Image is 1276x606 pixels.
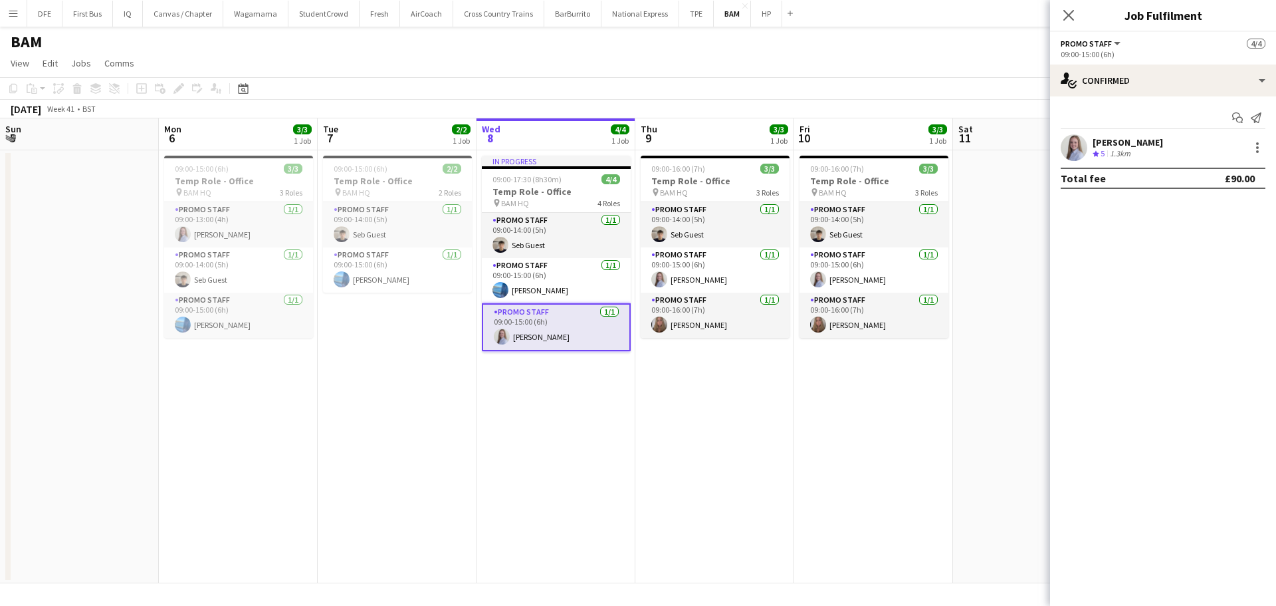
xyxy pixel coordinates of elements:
span: 7 [321,130,338,146]
span: 3 Roles [915,188,938,198]
button: Fresh [360,1,400,27]
button: First Bus [62,1,113,27]
a: View [5,55,35,72]
app-job-card: 09:00-16:00 (7h)3/3Temp Role - Office BAM HQ3 RolesPromo Staff1/109:00-14:00 (5h)Seb GuestPromo S... [641,156,790,338]
div: [PERSON_NAME] [1093,136,1163,148]
button: Canvas / Chapter [143,1,223,27]
span: Week 41 [44,104,77,114]
span: 2/2 [452,124,471,134]
span: 6 [162,130,181,146]
a: Comms [99,55,140,72]
app-card-role: Promo Staff1/109:00-15:00 (6h)[PERSON_NAME] [164,293,313,338]
span: 5 [1101,148,1105,158]
div: 1 Job [929,136,946,146]
app-card-role: Promo Staff1/109:00-14:00 (5h)Seb Guest [799,202,948,247]
h3: Job Fulfilment [1050,7,1276,24]
button: IQ [113,1,143,27]
app-card-role: Promo Staff1/109:00-15:00 (6h)[PERSON_NAME] [799,247,948,293]
span: 3/3 [293,124,312,134]
span: Fri [799,123,810,135]
app-card-role: Promo Staff1/109:00-16:00 (7h)[PERSON_NAME] [641,293,790,338]
span: 8 [480,130,500,146]
span: Tue [323,123,338,135]
app-card-role: Promo Staff1/109:00-14:00 (5h)Seb Guest [164,247,313,293]
div: In progress [482,156,631,166]
app-card-role: Promo Staff1/109:00-14:00 (5h)Seb Guest [323,202,472,247]
span: 09:00-17:30 (8h30m) [492,174,562,184]
span: BAM HQ [501,198,529,208]
span: 3/3 [770,124,788,134]
button: National Express [601,1,679,27]
span: Wed [482,123,500,135]
div: 1 Job [770,136,788,146]
h3: Temp Role - Office [323,175,472,187]
span: BAM HQ [819,188,847,198]
app-job-card: 09:00-16:00 (7h)3/3Temp Role - Office BAM HQ3 RolesPromo Staff1/109:00-14:00 (5h)Seb GuestPromo S... [799,156,948,338]
span: 3/3 [284,164,302,174]
span: BAM HQ [660,188,688,198]
span: 09:00-16:00 (7h) [651,164,705,174]
app-card-role: Promo Staff1/109:00-14:00 (5h)Seb Guest [641,202,790,247]
app-card-role: Promo Staff1/109:00-13:00 (4h)[PERSON_NAME] [164,202,313,247]
app-job-card: In progress09:00-17:30 (8h30m)4/4Temp Role - Office BAM HQ4 RolesPromo Staff1/109:00-14:00 (5h)Se... [482,156,631,353]
button: Cross Country Trains [453,1,544,27]
div: [DATE] [11,102,41,116]
span: 3/3 [919,164,938,174]
button: BAM [714,1,751,27]
span: Jobs [71,57,91,69]
button: StudentCrowd [288,1,360,27]
span: 3 Roles [280,188,302,198]
div: Confirmed [1050,65,1276,96]
span: BAM HQ [342,188,370,198]
div: 1 Job [294,136,311,146]
a: Edit [37,55,63,72]
app-job-card: 09:00-15:00 (6h)2/2Temp Role - Office BAM HQ2 RolesPromo Staff1/109:00-14:00 (5h)Seb GuestPromo S... [323,156,472,293]
div: 1 Job [611,136,629,146]
span: 09:00-16:00 (7h) [810,164,864,174]
h3: Temp Role - Office [799,175,948,187]
div: 09:00-15:00 (6h) [1061,49,1265,59]
app-card-role: Promo Staff1/109:00-15:00 (6h)[PERSON_NAME] [482,258,631,303]
app-card-role: Promo Staff1/109:00-16:00 (7h)[PERSON_NAME] [799,293,948,338]
span: 09:00-15:00 (6h) [334,164,387,174]
button: Wagamama [223,1,288,27]
app-job-card: 09:00-15:00 (6h)3/3Temp Role - Office BAM HQ3 RolesPromo Staff1/109:00-13:00 (4h)[PERSON_NAME]Pro... [164,156,313,338]
span: 4/4 [611,124,629,134]
span: Edit [43,57,58,69]
button: TPE [679,1,714,27]
span: Comms [104,57,134,69]
span: Promo Staff [1061,39,1112,49]
div: £90.00 [1225,172,1255,185]
span: 3/3 [760,164,779,174]
span: 10 [797,130,810,146]
span: 4 Roles [597,198,620,208]
button: HP [751,1,782,27]
span: Sat [958,123,973,135]
h3: Temp Role - Office [641,175,790,187]
span: 3/3 [928,124,947,134]
app-card-role: Promo Staff1/109:00-15:00 (6h)[PERSON_NAME] [641,247,790,293]
button: AirCoach [400,1,453,27]
div: 1 Job [453,136,470,146]
app-card-role: Promo Staff1/109:00-15:00 (6h)[PERSON_NAME] [323,247,472,293]
span: BAM HQ [183,188,211,198]
button: Promo Staff [1061,39,1122,49]
span: 2/2 [443,164,461,174]
span: Mon [164,123,181,135]
span: 4/4 [601,174,620,184]
div: 1.3km [1107,148,1133,160]
a: Jobs [66,55,96,72]
span: Thu [641,123,657,135]
h3: Temp Role - Office [482,186,631,198]
div: Total fee [1061,172,1106,185]
div: BST [82,104,96,114]
span: 9 [639,130,657,146]
button: BarBurrito [544,1,601,27]
h1: BAM [11,32,42,52]
span: 2 Roles [439,188,461,198]
span: 4/4 [1247,39,1265,49]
